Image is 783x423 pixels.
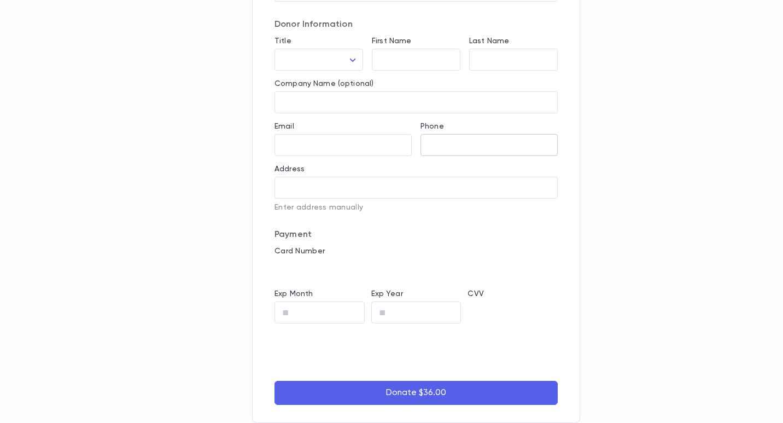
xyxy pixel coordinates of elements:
[274,49,363,71] div: ​
[420,122,444,131] label: Phone
[274,122,294,131] label: Email
[468,302,558,323] iframe: cvv
[371,289,403,298] label: Exp Year
[274,203,558,212] p: Enter address manually
[274,247,558,256] p: Card Number
[274,259,558,281] iframe: card
[274,229,558,240] p: Payment
[274,19,558,30] p: Donor Information
[468,289,558,298] p: CVV
[274,289,313,298] label: Exp Month
[274,165,305,173] label: Address
[469,37,509,45] label: Last Name
[274,79,373,88] label: Company Name (optional)
[372,37,411,45] label: First Name
[274,37,291,45] label: Title
[274,381,558,405] button: Donate $36.00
